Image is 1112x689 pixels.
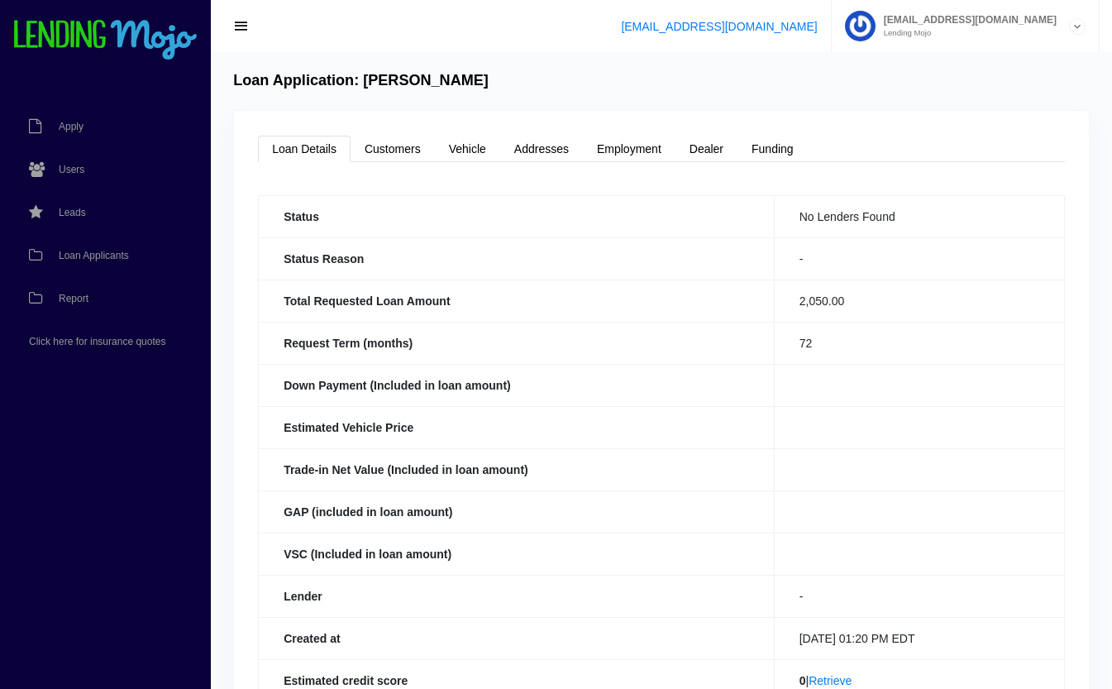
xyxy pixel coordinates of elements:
[259,322,775,364] th: Request Term (months)
[621,20,817,33] a: [EMAIL_ADDRESS][DOMAIN_NAME]
[259,617,775,659] th: Created at
[59,208,86,218] span: Leads
[259,280,775,322] th: Total Requested Loan Amount
[774,280,1064,322] td: 2,050.00
[59,251,129,261] span: Loan Applicants
[259,195,775,237] th: Status
[876,29,1057,37] small: Lending Mojo
[259,575,775,617] th: Lender
[774,237,1064,280] td: -
[799,674,806,687] b: 0
[259,406,775,448] th: Estimated Vehicle Price
[774,617,1064,659] td: [DATE] 01:20 PM EDT
[845,11,876,41] img: Profile image
[59,122,84,132] span: Apply
[259,533,775,575] th: VSC (Included in loan amount)
[259,448,775,490] th: Trade-in Net Value (Included in loan amount)
[876,15,1057,25] span: [EMAIL_ADDRESS][DOMAIN_NAME]
[737,136,808,162] a: Funding
[774,575,1064,617] td: -
[259,237,775,280] th: Status Reason
[59,294,88,304] span: Report
[12,20,198,61] img: logo-small.png
[774,322,1064,364] td: 72
[233,72,489,90] h4: Loan Application: [PERSON_NAME]
[675,136,737,162] a: Dealer
[500,136,583,162] a: Addresses
[435,136,500,162] a: Vehicle
[809,674,852,687] a: Retrieve
[259,490,775,533] th: GAP (included in loan amount)
[774,195,1064,237] td: No Lenders Found
[259,364,775,406] th: Down Payment (Included in loan amount)
[59,165,84,175] span: Users
[29,337,165,347] span: Click here for insurance quotes
[583,136,675,162] a: Employment
[258,136,351,162] a: Loan Details
[351,136,435,162] a: Customers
